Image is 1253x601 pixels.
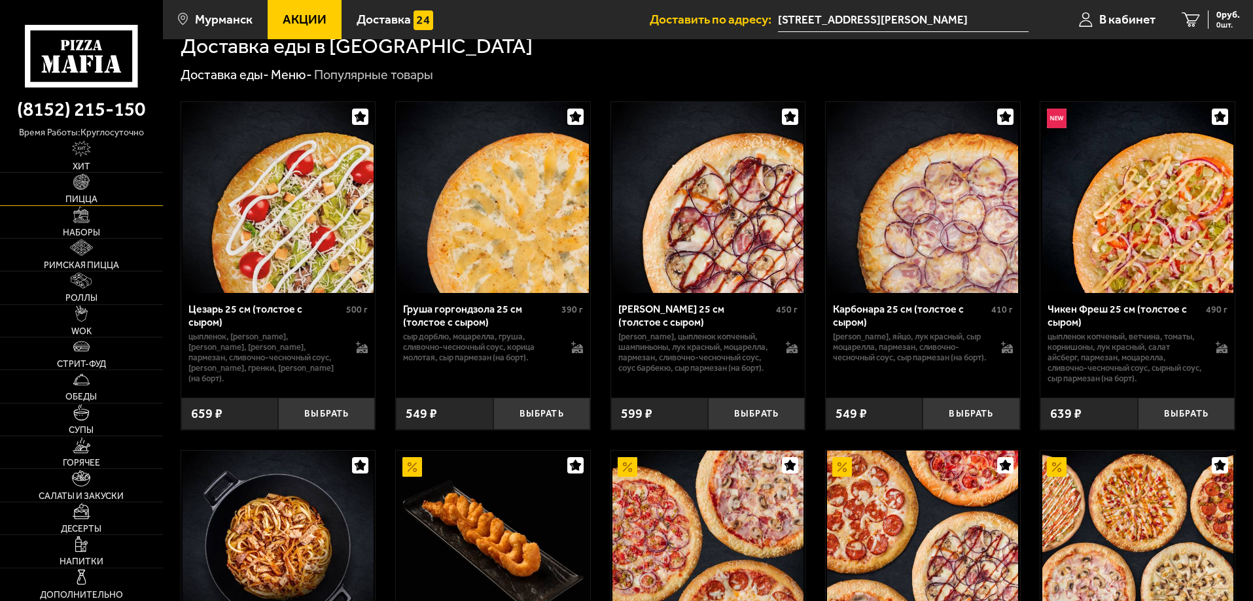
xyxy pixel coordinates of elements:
img: Акционный [618,457,637,477]
span: проезд Михаила Бабикова, 14, подъезд 2 [778,8,1029,32]
a: Меню- [271,67,312,82]
a: НовинкаЧикен Фреш 25 см (толстое с сыром) [1040,102,1235,293]
span: Стрит-фуд [57,360,106,369]
p: [PERSON_NAME], цыпленок копченый, шампиньоны, лук красный, моцарелла, пармезан, сливочно-чесночны... [618,332,773,373]
span: Хит [73,162,90,171]
span: 390 г [561,304,583,315]
span: Обеды [65,392,97,402]
div: Популярные товары [314,67,433,84]
span: Доставить по адресу: [650,13,778,26]
img: Груша горгондзола 25 см (толстое с сыром) [397,102,588,293]
button: Выбрать [923,398,1019,430]
span: Мурманск [195,13,253,26]
span: Горячее [63,458,100,468]
p: [PERSON_NAME], яйцо, лук красный, сыр Моцарелла, пармезан, сливочно-чесночный соус, сыр пармезан ... [833,332,988,363]
span: 450 г [776,304,798,315]
span: 0 шт. [1216,21,1240,29]
img: 15daf4d41897b9f0e9f617042186c801.svg [414,10,433,30]
span: Десерты [61,524,101,534]
img: Чикен Барбекю 25 см (толстое с сыром) [612,102,803,293]
span: 410 г [991,304,1013,315]
button: Выбрать [1138,398,1235,430]
a: Чикен Барбекю 25 см (толстое с сыром) [611,102,805,293]
span: 0 руб. [1216,10,1240,20]
span: 549 ₽ [406,407,437,421]
div: Цезарь 25 см (толстое с сыром) [188,303,344,328]
span: Наборы [63,228,100,237]
span: Напитки [60,557,103,566]
span: 549 ₽ [836,407,867,421]
img: Цезарь 25 см (толстое с сыром) [183,102,374,293]
span: 639 ₽ [1050,407,1082,421]
span: 599 ₽ [621,407,652,421]
div: [PERSON_NAME] 25 см (толстое с сыром) [618,303,773,328]
div: Чикен Фреш 25 см (толстое с сыром) [1048,303,1203,328]
span: Салаты и закуски [39,492,124,501]
img: Акционный [832,457,852,477]
span: 500 г [346,304,368,315]
span: Дополнительно [40,591,123,600]
span: Роллы [65,294,97,303]
a: Карбонара 25 см (толстое с сыром) [826,102,1020,293]
img: Акционный [402,457,422,477]
img: Акционный [1047,457,1067,477]
span: Супы [69,426,94,435]
span: В кабинет [1099,13,1156,26]
button: Выбрать [708,398,805,430]
div: Карбонара 25 см (толстое с сыром) [833,303,988,328]
img: Чикен Фреш 25 см (толстое с сыром) [1042,102,1233,293]
button: Выбрать [278,398,375,430]
span: Пицца [65,195,97,204]
p: цыпленок копченый, ветчина, томаты, корнишоны, лук красный, салат айсберг, пармезан, моцарелла, с... [1048,332,1203,384]
span: Акции [283,13,326,26]
input: Ваш адрес доставки [778,8,1029,32]
span: Доставка [357,13,411,26]
h1: Доставка еды в [GEOGRAPHIC_DATA] [181,36,533,57]
p: цыпленок, [PERSON_NAME], [PERSON_NAME], [PERSON_NAME], пармезан, сливочно-чесночный соус, [PERSON... [188,332,344,384]
p: сыр дорблю, моцарелла, груша, сливочно-чесночный соус, корица молотая, сыр пармезан (на борт). [403,332,558,363]
img: Карбонара 25 см (толстое с сыром) [827,102,1018,293]
a: Доставка еды- [181,67,269,82]
a: Груша горгондзола 25 см (толстое с сыром) [396,102,590,293]
span: WOK [71,327,92,336]
div: Груша горгондзола 25 см (толстое с сыром) [403,303,558,328]
a: Цезарь 25 см (толстое с сыром) [181,102,376,293]
button: Выбрать [493,398,590,430]
img: Новинка [1047,109,1067,128]
span: 659 ₽ [191,407,222,421]
span: Римская пицца [44,261,119,270]
span: 490 г [1206,304,1227,315]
